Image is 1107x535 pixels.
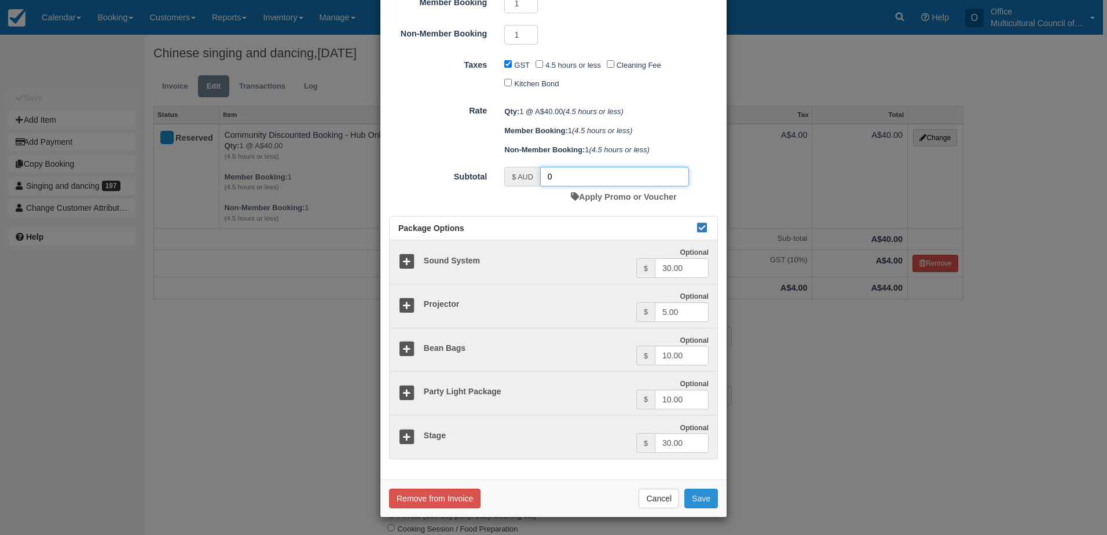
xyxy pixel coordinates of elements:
h5: Bean Bags [415,344,636,353]
button: Remove from Invoice [389,489,481,508]
span: Package Options [398,223,464,233]
strong: Optional [680,336,709,345]
strong: Member Booking [504,126,567,135]
button: Cancel [639,489,679,508]
label: Rate [380,101,496,117]
strong: Optional [680,292,709,301]
h5: Projector [415,300,636,309]
label: Non-Member Booking [380,24,496,40]
input: Non-Member Booking [504,25,538,45]
button: Save [684,489,718,508]
small: $ [644,395,648,404]
h5: Party Light Package [415,387,636,396]
strong: Optional [680,424,709,432]
a: Sound System Optional $ [390,240,717,284]
label: GST [514,61,530,69]
label: Taxes [380,55,496,71]
a: Stage Optional $ [390,415,717,459]
small: $ [644,308,648,316]
a: Party Light Package Optional $ [390,371,717,416]
em: (4.5 hours or less) [563,107,623,116]
label: Cleaning Fee [617,61,661,69]
div: 1 @ A$40.00 1 1 [496,102,727,159]
small: $ [644,439,648,448]
small: $ [644,352,648,360]
a: Projector Optional $ [390,284,717,328]
em: (4.5 hours or less) [572,126,632,135]
label: Subtotal [380,167,496,183]
strong: Qty [504,107,519,116]
strong: Optional [680,380,709,388]
a: Bean Bags Optional $ [390,328,717,372]
label: Kitchen Bond [514,79,559,88]
em: (4.5 hours or less) [589,145,649,154]
label: 4.5 hours or less [545,61,601,69]
strong: Optional [680,248,709,256]
a: Apply Promo or Voucher [571,192,676,201]
h5: Sound System [415,256,636,265]
strong: Non-Member Booking [504,145,585,154]
small: $ AUD [512,173,533,181]
h5: Stage [415,431,636,440]
small: $ [644,265,648,273]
